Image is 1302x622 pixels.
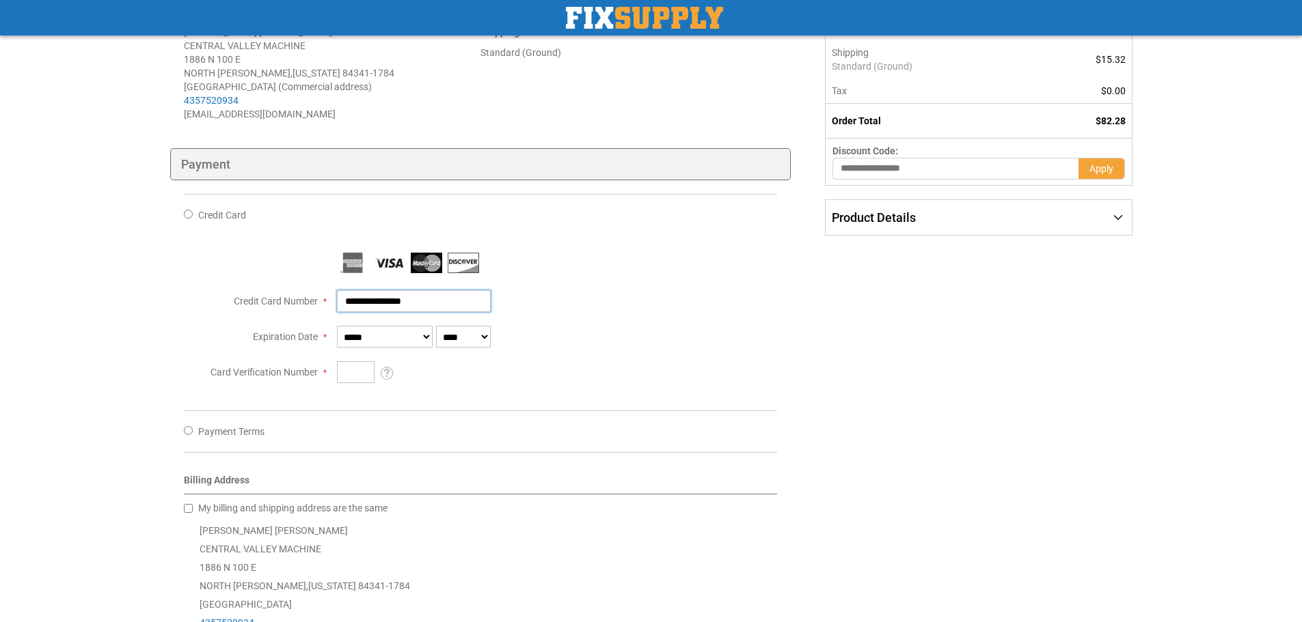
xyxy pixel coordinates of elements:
th: Tax [826,79,1035,104]
span: Shipping [832,47,869,58]
span: $15.32 [1096,54,1126,65]
strong: : [480,27,558,38]
div: Billing Address [184,473,778,494]
img: Discover [448,253,479,273]
span: Shipping Method [480,27,555,38]
button: Apply [1079,158,1125,180]
div: Standard (Ground) [480,46,777,59]
img: Fix Industrial Supply [566,7,723,29]
span: Product Details [832,210,916,225]
address: [PERSON_NAME] [PERSON_NAME] CENTRAL VALLEY MACHINE 1886 N 100 E NORTH [PERSON_NAME] , 84341-1784 ... [184,25,480,121]
span: Payment Terms [198,426,265,437]
span: Apply [1089,163,1113,174]
img: American Express [337,253,368,273]
span: Card Verification Number [211,367,318,378]
span: [EMAIL_ADDRESS][DOMAIN_NAME] [184,109,336,119]
img: Visa [374,253,405,273]
span: Standard (Ground) [832,59,1028,73]
span: $82.28 [1096,115,1126,126]
span: Credit Card [198,210,246,221]
strong: Order Total [832,115,881,126]
span: $0.00 [1101,85,1126,96]
span: Expiration Date [253,331,318,342]
div: Payment [170,148,791,181]
span: Discount Code: [832,145,898,156]
span: Credit Card Number [234,296,318,307]
span: [US_STATE] [293,68,340,79]
a: store logo [566,7,723,29]
img: MasterCard [411,253,442,273]
span: [US_STATE] [308,580,356,591]
span: My billing and shipping address are the same [198,503,388,513]
a: 4357520934 [184,95,239,106]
